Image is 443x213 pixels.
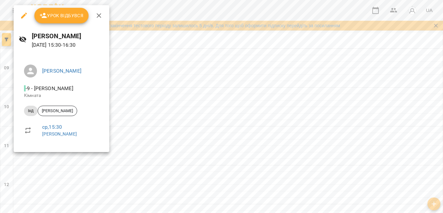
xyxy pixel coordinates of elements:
[42,131,77,136] a: [PERSON_NAME]
[40,12,84,19] span: Урок відбувся
[24,92,99,99] p: Кімната
[24,108,38,114] span: Інд
[38,108,77,114] span: [PERSON_NAME]
[24,85,75,91] span: - 9 - [PERSON_NAME]
[34,8,89,23] button: Урок відбувся
[32,31,104,41] h6: [PERSON_NAME]
[42,68,81,74] a: [PERSON_NAME]
[32,41,104,49] p: [DATE] 15:30 - 16:30
[38,106,77,116] div: [PERSON_NAME]
[42,124,62,130] a: ср , 15:30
